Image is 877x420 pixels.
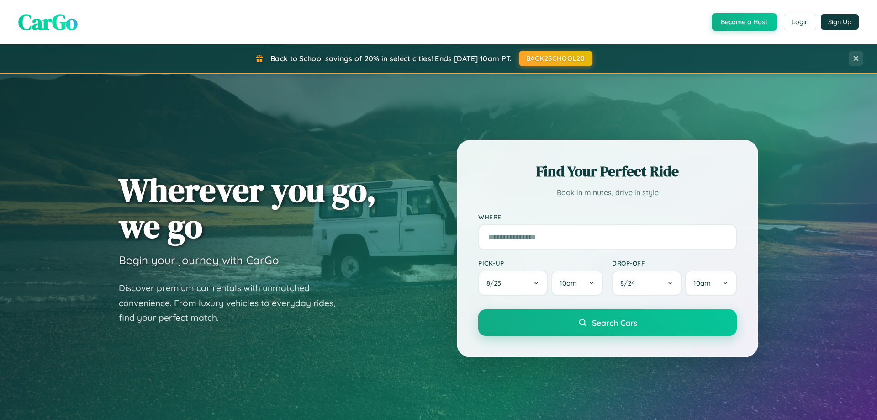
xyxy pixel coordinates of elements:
h2: Find Your Perfect Ride [478,161,737,181]
label: Where [478,213,737,221]
span: 10am [560,279,577,287]
span: Search Cars [592,318,637,328]
h1: Wherever you go, we go [119,172,376,244]
span: CarGo [18,7,78,37]
label: Pick-up [478,259,603,267]
span: 8 / 24 [620,279,639,287]
h3: Begin your journey with CarGo [119,253,279,267]
button: Login [784,14,816,30]
p: Discover premium car rentals with unmatched convenience. From luxury vehicles to everyday rides, ... [119,281,347,325]
button: Sign Up [821,14,859,30]
label: Drop-off [612,259,737,267]
p: Book in minutes, drive in style [478,186,737,199]
button: 10am [685,271,737,296]
button: Become a Host [712,13,777,31]
button: BACK2SCHOOL20 [519,51,592,66]
button: 10am [551,271,603,296]
button: 8/24 [612,271,682,296]
button: 8/23 [478,271,548,296]
span: 10am [693,279,711,287]
span: 8 / 23 [486,279,506,287]
span: Back to School savings of 20% in select cities! Ends [DATE] 10am PT. [270,54,512,63]
button: Search Cars [478,309,737,336]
